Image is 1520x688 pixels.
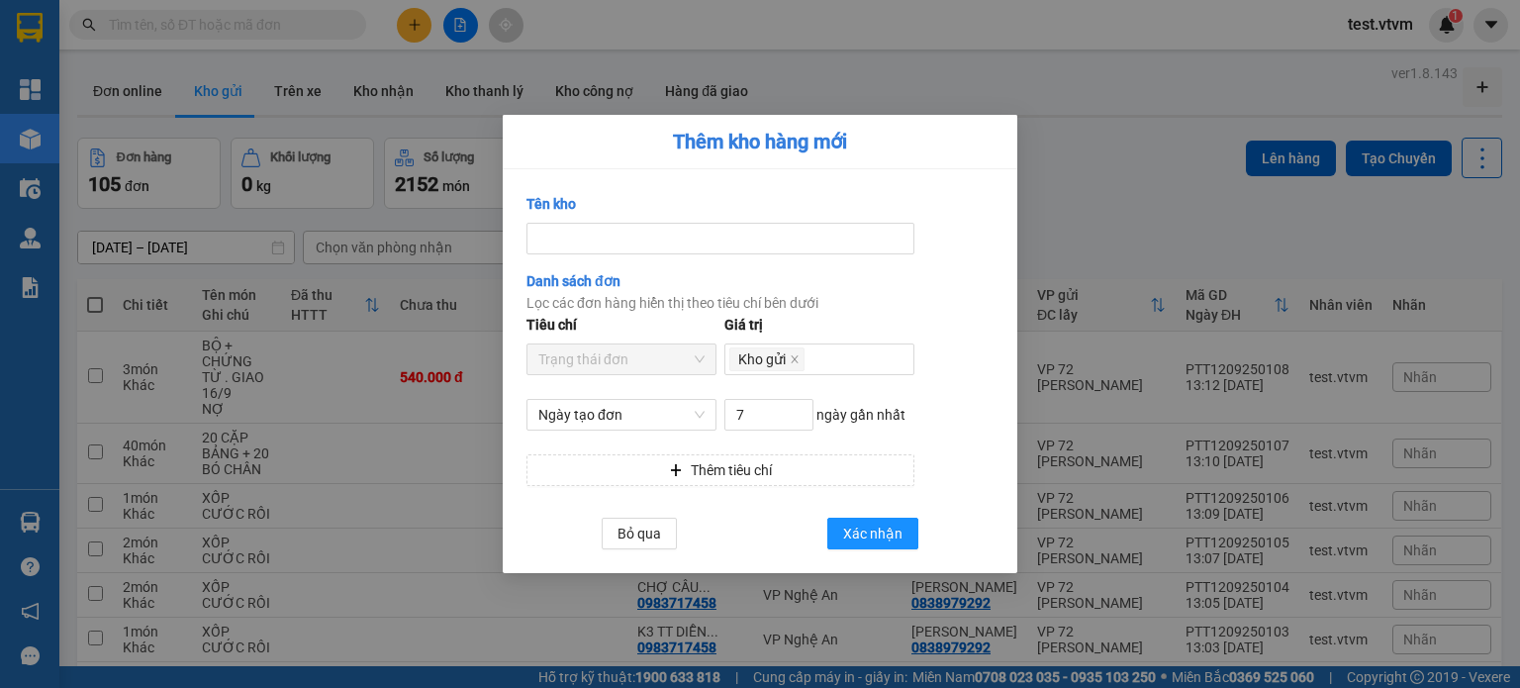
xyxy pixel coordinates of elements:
[526,131,994,152] div: Thêm kho hàng mới
[843,523,902,544] span: Xác nhận
[724,314,763,336] div: Giá trị
[827,518,918,549] button: Xác nhận
[526,454,914,486] button: plusThêm tiêu chí
[526,314,577,336] div: Tiêu chí
[538,344,705,374] span: Trạng thái đơn
[729,347,805,371] span: Kho gửi
[617,523,661,544] span: Bỏ qua
[790,354,800,366] span: close
[724,399,914,431] div: ngày gần nhất
[669,463,683,479] span: plus
[526,193,576,215] div: Tên kho
[602,518,677,549] button: Bỏ qua
[738,348,786,370] span: Kho gửi
[538,400,705,430] span: Ngày tạo đơn
[691,459,772,481] span: Thêm tiêu chí
[526,292,994,314] div: Lọc các đơn hàng hiển thị theo tiêu chí bên dưới
[526,270,994,292] div: Danh sách đơn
